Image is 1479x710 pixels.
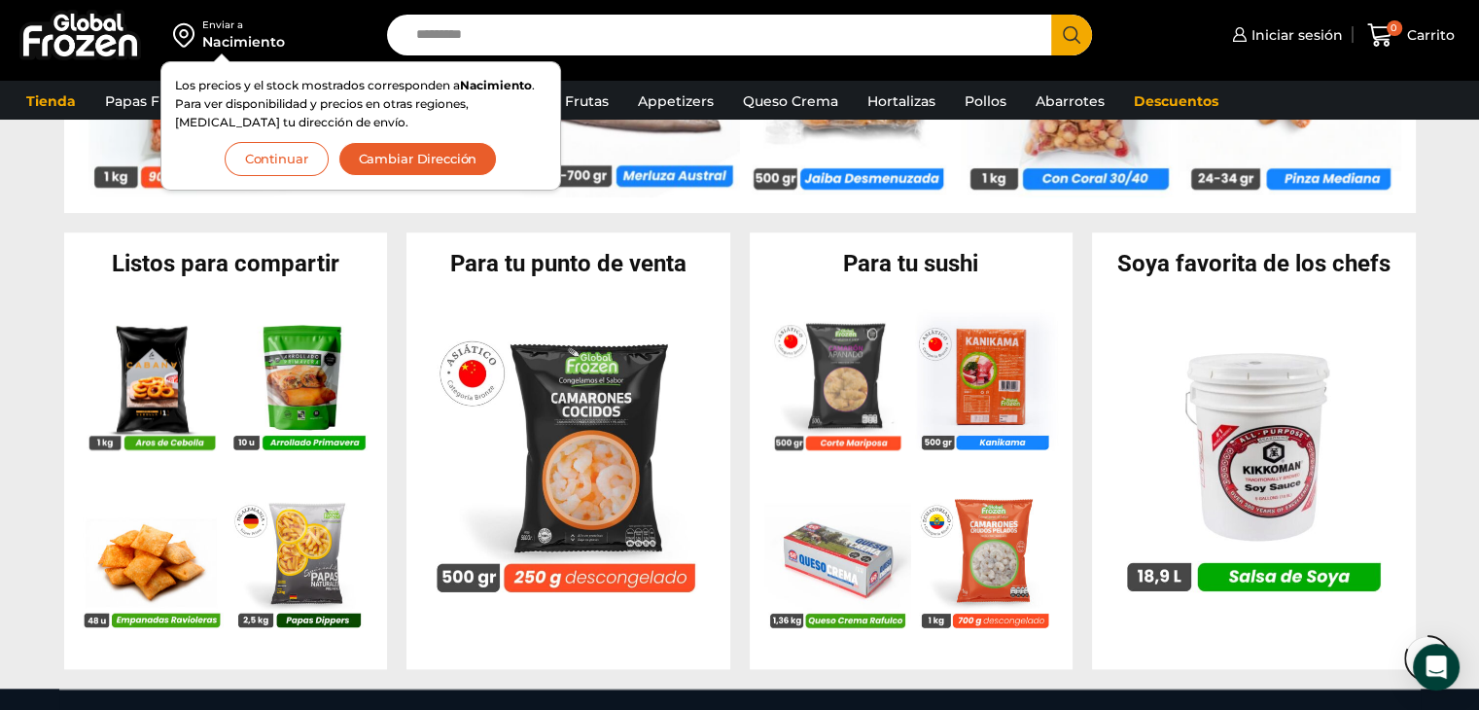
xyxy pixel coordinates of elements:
button: Cambiar Dirección [338,142,498,176]
a: Hortalizas [858,83,945,120]
a: Iniciar sesión [1227,16,1343,54]
a: Descuentos [1124,83,1228,120]
p: Los precios y el stock mostrados corresponden a . Para ver disponibilidad y precios en otras regi... [175,76,546,132]
div: Nacimiento [202,32,285,52]
a: Pollos [955,83,1016,120]
a: Appetizers [628,83,723,120]
button: Search button [1051,15,1092,55]
a: Abarrotes [1026,83,1114,120]
a: Papas Fritas [95,83,199,120]
img: address-field-icon.svg [173,18,202,52]
strong: Nacimiento [460,78,532,92]
h2: Para tu sushi [750,252,1074,275]
span: Iniciar sesión [1247,25,1343,45]
span: Carrito [1402,25,1455,45]
h2: Para tu punto de venta [406,252,730,275]
span: 0 [1387,20,1402,36]
h2: Soya favorita de los chefs [1092,252,1416,275]
a: Tienda [17,83,86,120]
div: Enviar a [202,18,285,32]
a: Queso Crema [733,83,848,120]
h2: Listos para compartir [64,252,388,275]
button: Continuar [225,142,329,176]
a: 0 Carrito [1362,13,1460,58]
div: Open Intercom Messenger [1413,644,1460,691]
